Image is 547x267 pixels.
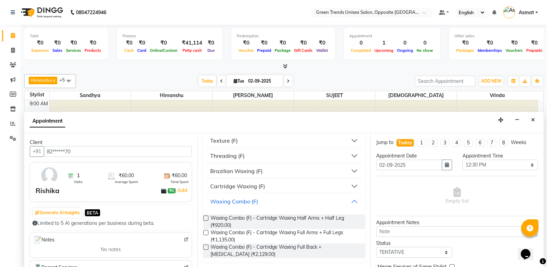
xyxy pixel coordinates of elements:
[481,78,501,84] span: ADD NEW
[246,76,281,86] input: 2025-09-02
[136,39,148,47] div: ₹0
[273,48,292,53] span: Package
[123,39,136,47] div: ₹0
[446,187,469,205] span: Empty list
[205,39,217,47] div: ₹0
[511,139,526,146] div: Weeks
[476,48,504,53] span: Memberships
[349,48,373,53] span: Completed
[211,214,360,229] span: Waxing Combo (F) - Cartridge Waxing Half Arms + Half Leg (₹920.00)
[52,77,55,83] a: x
[77,172,80,179] span: 1
[440,139,449,147] li: 3
[76,3,106,22] b: 08047224946
[376,219,538,226] div: Appointment Notes
[206,180,362,192] button: Cartridge Waxing (F)
[499,139,508,147] li: 8
[206,134,362,147] button: Texture (F)
[148,39,179,47] div: ₹0
[395,39,415,47] div: 0
[476,139,485,147] li: 6
[415,48,435,53] span: No show
[168,188,175,194] span: ₹0
[462,152,538,160] div: Appointment Time
[210,182,265,190] div: Cartridge Waxing (F)
[457,91,538,100] span: Vrinda
[528,115,538,125] button: Close
[59,77,70,83] span: +5
[131,91,212,100] span: Himanshu
[376,139,393,146] div: Jump to
[455,39,476,47] div: ₹0
[349,39,373,47] div: 0
[376,240,452,247] div: Status
[237,33,330,39] div: Redemption
[255,48,273,53] span: Prepaid
[33,208,81,218] button: Generate AI Insights
[44,146,192,157] input: Search by Name/Mobile/Email/Code
[181,48,204,53] span: Petty cash
[518,239,540,260] iframe: chat widget
[237,39,255,47] div: ₹0
[83,48,103,53] span: Products
[123,33,217,39] div: Finance
[115,179,138,184] span: Average Spent
[273,39,292,47] div: ₹0
[479,76,503,86] button: ADD NEW
[206,48,216,53] span: Due
[525,48,544,53] span: Prepaids
[429,139,438,147] li: 2
[504,48,525,53] span: Vouchers
[32,220,189,227] div: Limited to 5 AI generations per business during beta.
[176,186,188,194] a: Add
[148,48,179,53] span: Online/Custom
[395,48,415,53] span: Ongoing
[292,39,314,47] div: ₹0
[74,179,82,184] span: Visits
[36,185,59,196] div: Rishika
[83,39,103,47] div: ₹0
[375,91,457,100] span: [DEMOGRAPHIC_DATA]
[51,48,64,53] span: Sales
[101,246,121,253] span: No notes
[199,76,216,86] span: Today
[28,100,49,107] div: 9:00 AM
[50,91,131,100] span: Sandhya
[464,139,473,147] li: 5
[417,139,426,147] li: 1
[376,152,452,160] div: Appointment Date
[39,165,59,185] img: avatar
[210,197,258,206] div: Waxing Combo (F)
[30,115,65,127] span: Appointment
[292,48,314,53] span: Gift Cards
[255,39,273,47] div: ₹0
[455,48,476,53] span: Packages
[30,48,51,53] span: Expenses
[476,39,504,47] div: ₹0
[211,229,360,244] span: Waxing Combo (F) - Cartridge Waxing Full Arms + Full Legs (₹1,135.00)
[210,136,238,145] div: Texture (F)
[210,152,245,160] div: Threading (F)
[232,78,246,84] span: Tue
[18,3,65,22] img: logo
[64,48,83,53] span: Services
[294,91,375,100] span: SUJEET
[64,39,83,47] div: ₹0
[119,172,134,179] span: ₹60.00
[206,165,362,177] button: Brazilian Waxing (F)
[398,139,412,146] div: Today
[30,33,103,39] div: Total
[31,77,52,83] span: Himanshu
[210,167,263,175] div: Brazilian Waxing (F)
[373,48,395,53] span: Upcoming
[51,39,64,47] div: ₹0
[136,48,148,53] span: Card
[314,39,330,47] div: ₹0
[85,209,100,216] span: BETA
[30,139,192,146] div: Client
[172,172,187,179] span: ₹60.00
[415,39,435,47] div: 0
[237,48,255,53] span: Voucher
[504,39,525,47] div: ₹0
[179,39,205,47] div: ₹41,114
